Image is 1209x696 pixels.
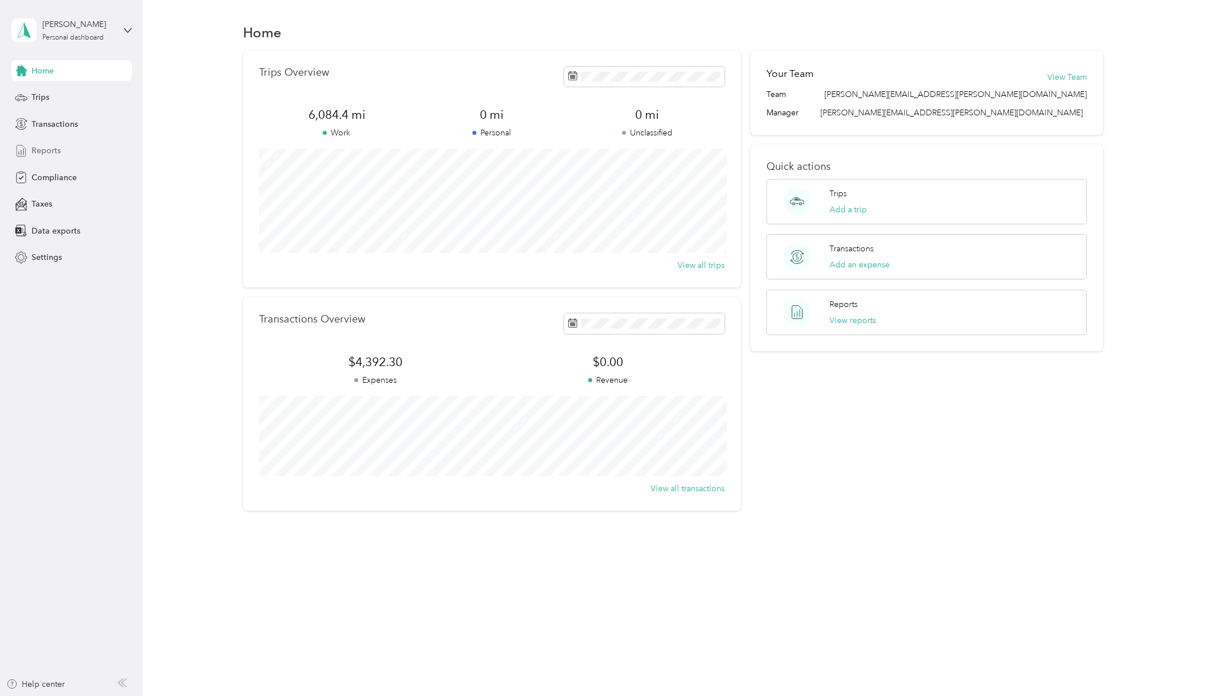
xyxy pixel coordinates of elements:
p: Expenses [259,374,492,386]
button: View reports [830,314,876,326]
p: Transactions Overview [259,313,365,325]
p: Revenue [492,374,725,386]
button: Add an expense [830,259,890,271]
p: Transactions [830,243,874,255]
iframe: Everlance-gr Chat Button Frame [1145,632,1209,696]
span: 6,084.4 mi [259,107,414,123]
p: Unclassified [569,127,725,139]
span: Trips [32,91,49,103]
button: Help center [6,678,65,690]
span: Manager [766,107,799,119]
span: [PERSON_NAME][EMAIL_ADDRESS][PERSON_NAME][DOMAIN_NAME] [824,88,1087,100]
span: Settings [32,251,62,263]
p: Trips Overview [259,67,329,79]
span: Data exports [32,225,80,237]
p: Trips [830,188,847,200]
p: Quick actions [766,161,1087,173]
button: View all trips [678,259,725,271]
h1: Home [243,26,281,38]
p: Personal [414,127,570,139]
span: [PERSON_NAME][EMAIL_ADDRESS][PERSON_NAME][DOMAIN_NAME] [820,108,1083,118]
span: Team [766,88,786,100]
span: Taxes [32,198,52,210]
h2: Your Team [766,67,813,81]
span: Transactions [32,118,78,130]
span: 0 mi [569,107,725,123]
div: Personal dashboard [42,34,104,41]
button: View all transactions [651,483,725,495]
span: $0.00 [492,354,725,370]
span: Home [32,65,54,77]
button: View Team [1047,71,1087,83]
button: Add a trip [830,204,867,216]
span: 0 mi [414,107,570,123]
span: Compliance [32,172,77,184]
span: Reports [32,145,61,157]
p: Reports [830,298,858,310]
span: $4,392.30 [259,354,492,370]
div: [PERSON_NAME] [42,18,114,30]
p: Work [259,127,414,139]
